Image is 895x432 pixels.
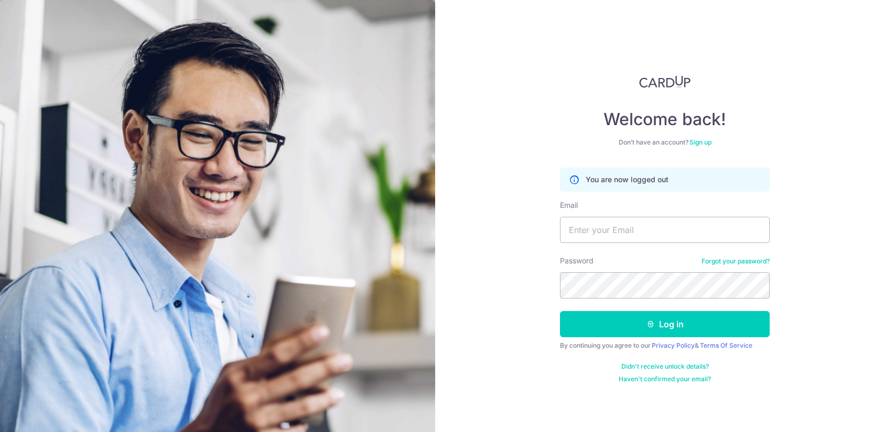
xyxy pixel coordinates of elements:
[560,217,770,243] input: Enter your Email
[652,341,695,349] a: Privacy Policy
[700,341,752,349] a: Terms Of Service
[560,341,770,350] div: By continuing you agree to our &
[560,311,770,337] button: Log in
[560,138,770,147] div: Don’t have an account?
[560,256,594,266] label: Password
[560,109,770,130] h4: Welcome back!
[619,375,711,383] a: Haven't confirmed your email?
[689,138,711,146] a: Sign up
[560,200,578,211] label: Email
[586,174,668,185] p: You are now logged out
[702,257,770,265] a: Forgot your password?
[639,75,691,88] img: CardUp Logo
[621,362,709,371] a: Didn't receive unlock details?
